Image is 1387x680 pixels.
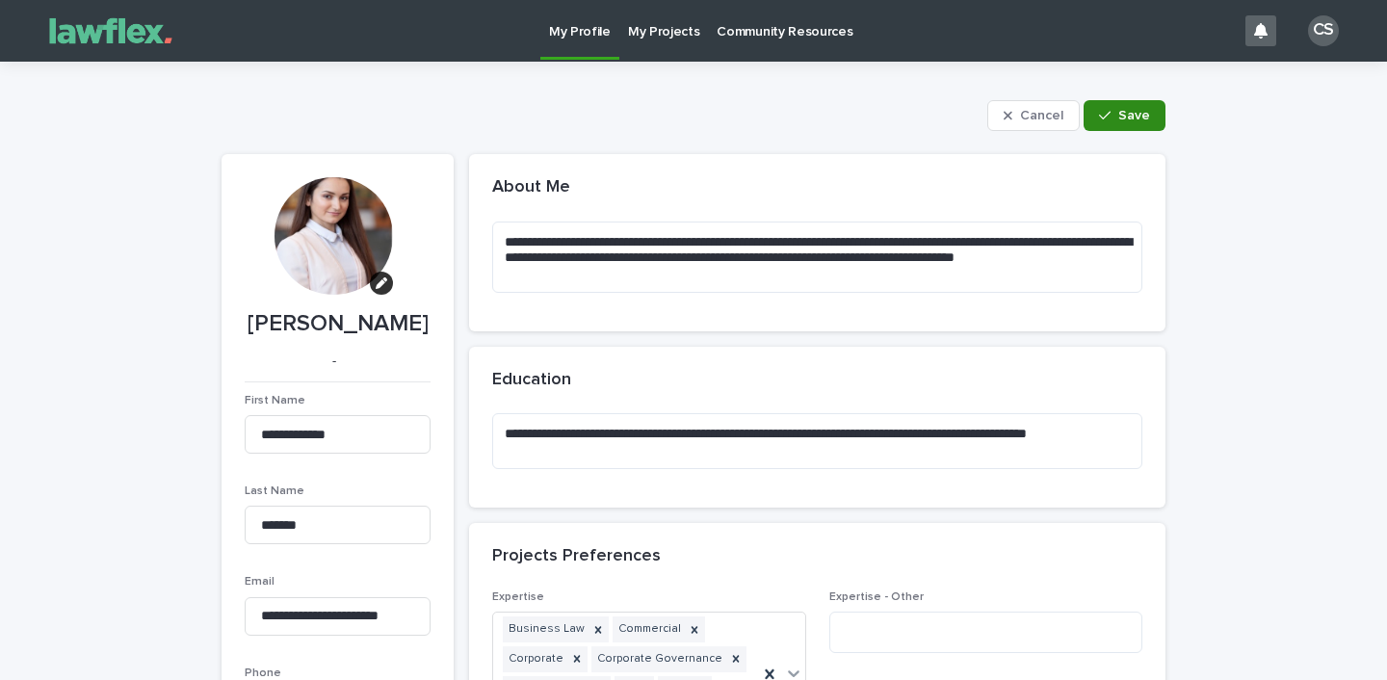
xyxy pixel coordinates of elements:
[39,12,183,50] img: Gnvw4qrBSHOAfo8VMhG6
[492,546,661,567] h2: Projects Preferences
[613,616,684,642] div: Commercial
[1118,109,1150,122] span: Save
[245,353,423,370] p: -
[492,591,544,603] span: Expertise
[492,370,571,391] h2: Education
[1084,100,1165,131] button: Save
[1020,109,1063,122] span: Cancel
[503,616,588,642] div: Business Law
[245,485,304,497] span: Last Name
[245,576,275,588] span: Email
[591,646,725,672] div: Corporate Governance
[1308,15,1339,46] div: CS
[829,591,924,603] span: Expertise - Other
[503,646,566,672] div: Corporate
[245,310,431,338] p: [PERSON_NAME]
[245,395,305,406] span: First Name
[492,177,570,198] h2: About Me
[987,100,1080,131] button: Cancel
[245,667,281,679] span: Phone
